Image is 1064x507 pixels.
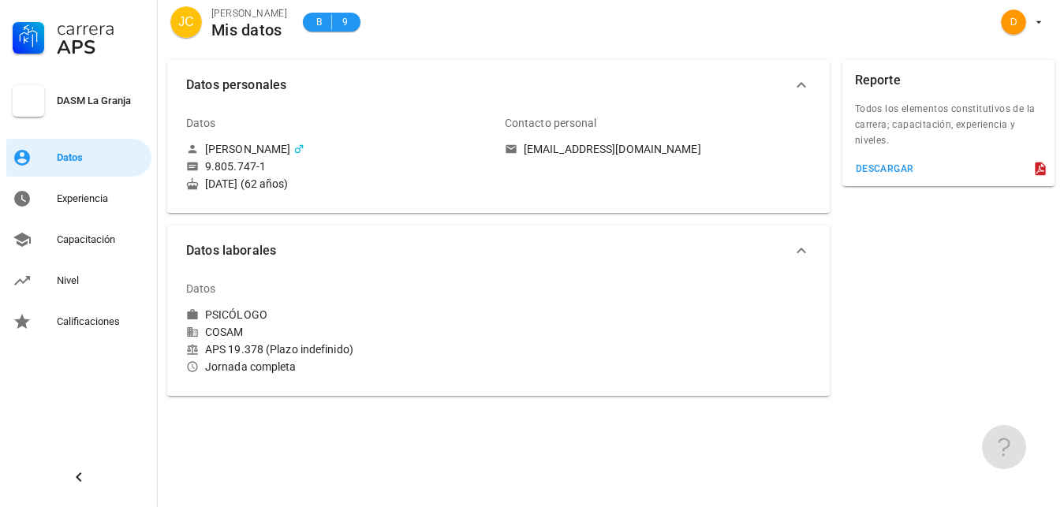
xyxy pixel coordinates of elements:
div: [PERSON_NAME] [205,142,290,156]
div: DASM La Granja [57,95,145,107]
div: Jornada completa [186,360,492,374]
div: Calificaciones [57,315,145,328]
a: Nivel [6,262,151,300]
div: APS [57,38,145,57]
div: Datos [186,104,216,142]
div: Contacto personal [505,104,597,142]
a: [EMAIL_ADDRESS][DOMAIN_NAME] [505,142,811,156]
span: B [312,14,325,30]
span: Datos personales [186,74,792,96]
button: Datos personales [167,60,830,110]
span: Datos laborales [186,240,792,262]
div: Experiencia [57,192,145,205]
button: descargar [849,158,920,180]
div: Datos [57,151,145,164]
a: Capacitación [6,221,151,259]
a: Experiencia [6,180,151,218]
a: Calificaciones [6,303,151,341]
div: descargar [855,163,914,174]
div: avatar [1001,9,1026,35]
div: Carrera [57,19,145,38]
div: [EMAIL_ADDRESS][DOMAIN_NAME] [524,142,701,156]
div: Datos [186,270,216,308]
div: Mis datos [211,21,287,39]
div: [DATE] (62 años) [186,177,492,191]
span: 9 [338,14,351,30]
button: avatar [991,8,1051,36]
div: APS 19.378 (Plazo indefinido) [186,342,492,356]
div: PSICÓLOGO [205,308,267,322]
span: JC [178,6,194,38]
a: Datos [6,139,151,177]
div: [PERSON_NAME] [211,6,287,21]
div: Reporte [855,60,901,101]
div: 9.805.747-1 [205,159,266,173]
div: avatar [170,6,202,38]
div: COSAM [186,325,492,339]
div: Todos los elementos constitutivos de la carrera; capacitación, experiencia y niveles. [842,101,1055,158]
button: Datos laborales [167,226,830,276]
div: Capacitación [57,233,145,246]
div: Nivel [57,274,145,287]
